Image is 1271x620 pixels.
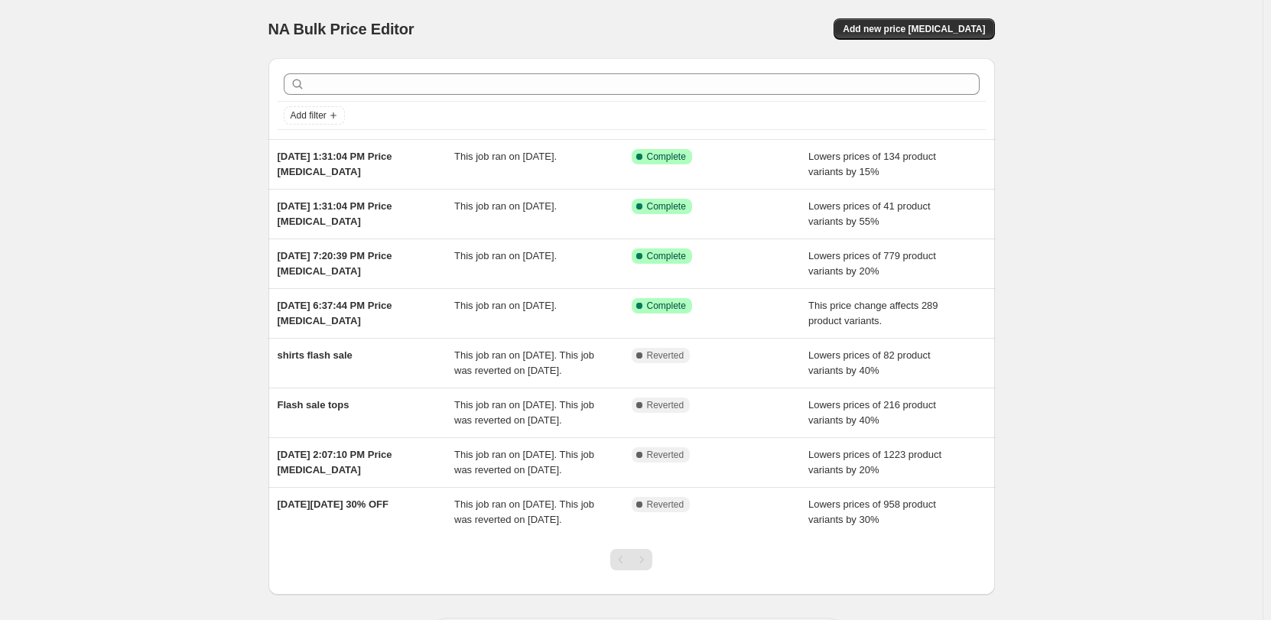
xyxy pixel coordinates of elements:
[808,151,936,177] span: Lowers prices of 134 product variants by 15%
[647,449,684,461] span: Reverted
[278,200,392,227] span: [DATE] 1:31:04 PM Price [MEDICAL_DATA]
[454,300,557,311] span: This job ran on [DATE].
[808,200,931,227] span: Lowers prices of 41 product variants by 55%
[454,349,594,376] span: This job ran on [DATE]. This job was reverted on [DATE].
[808,349,931,376] span: Lowers prices of 82 product variants by 40%
[454,498,594,525] span: This job ran on [DATE]. This job was reverted on [DATE].
[454,250,557,261] span: This job ran on [DATE].
[808,498,936,525] span: Lowers prices of 958 product variants by 30%
[647,250,686,262] span: Complete
[808,300,938,326] span: This price change affects 289 product variants.
[647,399,684,411] span: Reverted
[284,106,345,125] button: Add filter
[278,498,388,510] span: [DATE][DATE] 30% OFF
[278,151,392,177] span: [DATE] 1:31:04 PM Price [MEDICAL_DATA]
[843,23,985,35] span: Add new price [MEDICAL_DATA]
[278,250,392,277] span: [DATE] 7:20:39 PM Price [MEDICAL_DATA]
[647,300,686,312] span: Complete
[647,349,684,362] span: Reverted
[278,449,392,476] span: [DATE] 2:07:10 PM Price [MEDICAL_DATA]
[610,549,652,570] nav: Pagination
[278,349,353,361] span: shirts flash sale
[808,399,936,426] span: Lowers prices of 216 product variants by 40%
[808,250,936,277] span: Lowers prices of 779 product variants by 20%
[454,151,557,162] span: This job ran on [DATE].
[291,109,327,122] span: Add filter
[268,21,414,37] span: NA Bulk Price Editor
[278,300,392,326] span: [DATE] 6:37:44 PM Price [MEDICAL_DATA]
[647,498,684,511] span: Reverted
[454,449,594,476] span: This job ran on [DATE]. This job was reverted on [DATE].
[278,399,349,411] span: Flash sale tops
[454,399,594,426] span: This job ran on [DATE]. This job was reverted on [DATE].
[454,200,557,212] span: This job ran on [DATE].
[647,200,686,213] span: Complete
[834,18,994,40] button: Add new price [MEDICAL_DATA]
[647,151,686,163] span: Complete
[808,449,941,476] span: Lowers prices of 1223 product variants by 20%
